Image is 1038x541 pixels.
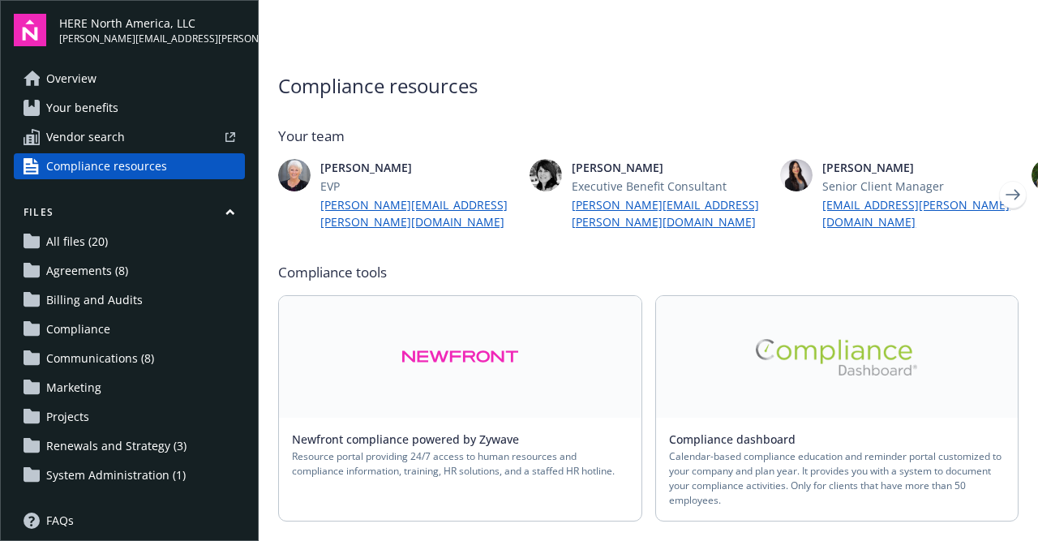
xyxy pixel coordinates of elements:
a: Agreements (8) [14,258,245,284]
a: All files (20) [14,229,245,255]
a: Your benefits [14,95,245,121]
a: Communications (8) [14,346,245,371]
span: Compliance [46,316,110,342]
span: [PERSON_NAME] [822,159,1019,176]
a: Compliance resources [14,153,245,179]
span: Your benefits [46,95,118,121]
a: Billing and Audits [14,287,245,313]
span: Senior Client Manager [822,178,1019,195]
img: Alt [401,338,519,376]
img: photo [780,159,813,191]
span: HERE North America, LLC [59,15,245,32]
span: Agreements (8) [46,258,128,284]
span: EVP [320,178,517,195]
a: [PERSON_NAME][EMAIL_ADDRESS][PERSON_NAME][DOMAIN_NAME] [572,196,768,230]
span: [PERSON_NAME][EMAIL_ADDRESS][PERSON_NAME][DOMAIN_NAME] [59,32,245,46]
a: Projects [14,404,245,430]
span: Executive Benefit Consultant [572,178,768,195]
span: Compliance resources [46,153,167,179]
button: HERE North America, LLC[PERSON_NAME][EMAIL_ADDRESS][PERSON_NAME][DOMAIN_NAME] [59,14,245,46]
span: Projects [46,404,89,430]
span: Vendor search [46,124,125,150]
a: Compliance [14,316,245,342]
a: Overview [14,66,245,92]
a: [PERSON_NAME][EMAIL_ADDRESS][PERSON_NAME][DOMAIN_NAME] [320,196,517,230]
button: Files [14,205,245,225]
span: Compliance resources [278,71,1019,101]
span: Communications (8) [46,346,154,371]
a: Vendor search [14,124,245,150]
a: Compliance dashboard [669,432,809,447]
span: Your team [278,127,1019,146]
span: Compliance tools [278,263,1019,282]
a: Next [1000,182,1026,208]
span: FAQs [46,508,74,534]
a: Renewals and Strategy (3) [14,433,245,459]
a: Alt [656,296,1019,418]
span: Marketing [46,375,101,401]
a: [EMAIL_ADDRESS][PERSON_NAME][DOMAIN_NAME] [822,196,1019,230]
img: navigator-logo.svg [14,14,46,46]
span: Resource portal providing 24/7 access to human resources and compliance information, training, HR... [292,449,628,479]
a: Marketing [14,375,245,401]
img: Alt [756,339,918,376]
span: System Administration (1) [46,462,186,488]
a: System Administration (1) [14,462,245,488]
a: Alt [279,296,641,418]
img: photo [530,159,562,191]
span: Calendar-based compliance education and reminder portal customized to your company and plan year.... [669,449,1006,508]
img: photo [278,159,311,191]
span: All files (20) [46,229,108,255]
span: Renewals and Strategy (3) [46,433,187,459]
span: Billing and Audits [46,287,143,313]
span: [PERSON_NAME] [320,159,517,176]
span: [PERSON_NAME] [572,159,768,176]
a: FAQs [14,508,245,534]
a: Newfront compliance powered by Zywave [292,432,532,447]
span: Overview [46,66,97,92]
